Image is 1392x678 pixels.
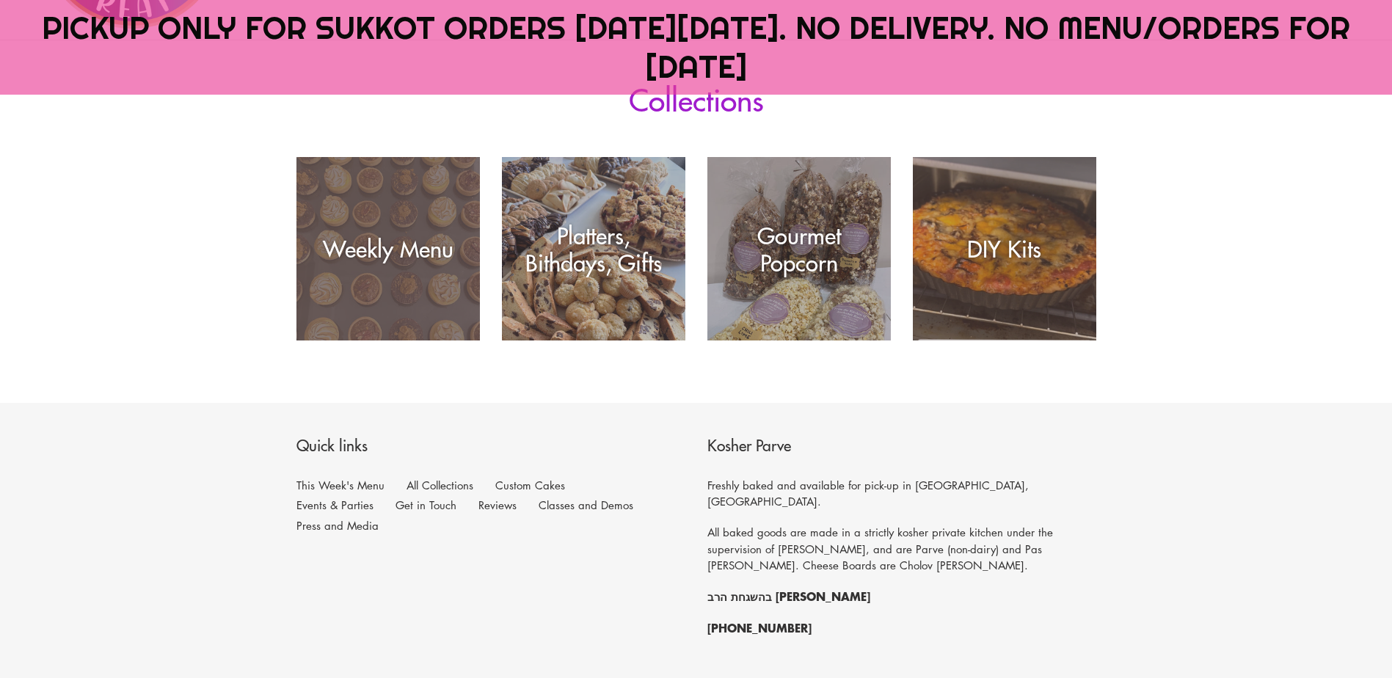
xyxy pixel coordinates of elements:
a: Reviews [478,497,517,512]
a: Weekly Menu [296,157,480,340]
span: PICKUP ONLY FOR SUKKOT ORDERS [DATE][DATE]. NO DELIVERY. NO MENU/ORDERS FOR [DATE] [42,8,1350,86]
p: Freshly baked and available for pick-up in [GEOGRAPHIC_DATA],[GEOGRAPHIC_DATA]. [707,477,1096,510]
div: Gourmet Popcorn [707,222,891,276]
h1: Collections [296,81,1096,117]
p: All baked goods are made in a strictly kosher private kitchen under the supervision of [PERSON_NA... [707,524,1096,574]
a: Custom Cakes [495,478,565,492]
a: Gourmet Popcorn [707,157,891,340]
a: Classes and Demos [539,497,633,512]
a: Get in Touch [396,497,456,512]
p: Kosher Parve [707,436,1096,459]
p: Quick links [296,436,685,459]
a: All Collections [407,478,473,492]
a: Platters, Bithdays, Gifts [502,157,685,340]
div: Platters, Bithdays, Gifts [502,222,685,276]
div: DIY Kits [913,236,1096,263]
a: Events & Parties [296,497,373,512]
a: DIY Kits [913,157,1096,340]
a: Press and Media [296,518,379,533]
div: Weekly Menu [296,236,480,263]
strong: [PHONE_NUMBER] [707,619,812,636]
strong: בהשגחת הרב [PERSON_NAME] [707,587,870,605]
a: This Week's Menu [296,478,385,492]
